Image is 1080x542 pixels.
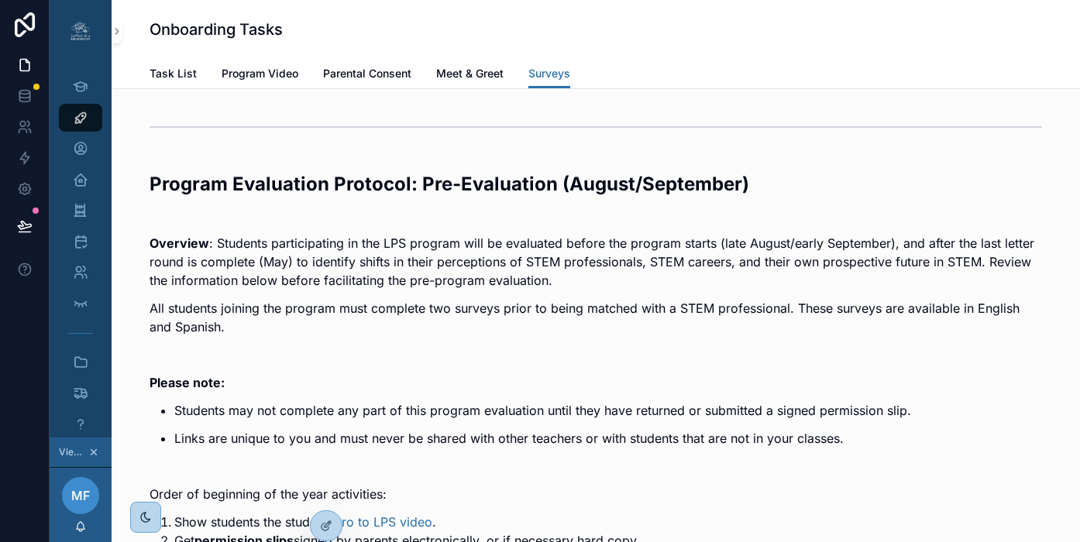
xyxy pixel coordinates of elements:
[436,60,504,91] a: Meet & Greet
[528,60,570,89] a: Surveys
[528,66,570,81] span: Surveys
[50,62,112,437] div: scrollable content
[323,66,411,81] span: Parental Consent
[328,514,432,530] a: intro to LPS video
[222,60,298,91] a: Program Video
[174,513,1042,531] li: Show students the student .
[150,299,1042,336] p: All students joining the program must complete two surveys prior to being matched with a STEM pro...
[222,66,298,81] span: Program Video
[68,19,93,43] img: App logo
[150,234,1042,290] p: : Students participating in the LPS program will be evaluated before the program starts (late Aug...
[59,446,85,458] span: Viewing as [PERSON_NAME]
[150,375,225,390] strong: Please note:
[150,485,1042,503] p: Order of beginning of the year activities:
[150,171,1042,197] h2: Program Evaluation Protocol: Pre-Evaluation (August/September)
[150,60,197,91] a: Task List
[174,429,1042,448] p: Links are unique to you and must never be shared with other teachers or with students that are no...
[71,486,90,505] span: MF
[323,60,411,91] a: Parental Consent
[150,235,209,251] strong: Overview
[174,401,1042,420] p: Students may not complete any part of this program evaluation until they have returned or submitt...
[150,19,283,40] h1: Onboarding Tasks
[150,66,197,81] span: Task List
[436,66,504,81] span: Meet & Greet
